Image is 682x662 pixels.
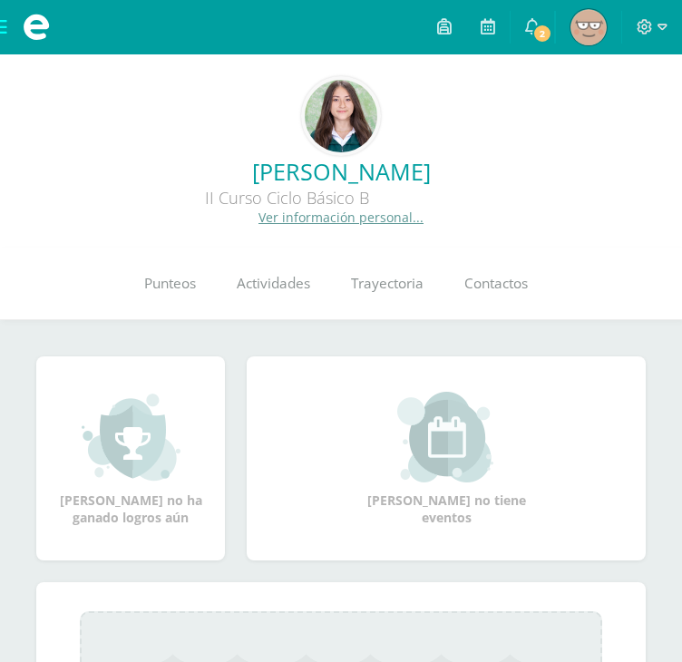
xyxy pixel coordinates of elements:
span: Trayectoria [351,274,424,293]
a: [PERSON_NAME] [15,156,667,187]
span: Punteos [144,274,196,293]
span: Actividades [237,274,310,293]
div: II Curso Ciclo Básico B [15,187,559,209]
img: achievement_small.png [82,392,180,482]
div: [PERSON_NAME] no tiene eventos [356,392,537,526]
a: Trayectoria [330,248,443,320]
div: [PERSON_NAME] no ha ganado logros aún [54,392,207,526]
img: e7ab92a13cc743915a9130772d0f6925.png [570,9,607,45]
a: Ver información personal... [258,209,424,226]
img: ebc3c2c905915465941d64e0eb0fe1a8.png [305,80,377,152]
a: Punteos [123,248,216,320]
a: Contactos [443,248,548,320]
span: Contactos [464,274,528,293]
a: Actividades [216,248,330,320]
span: 2 [532,24,552,44]
img: event_small.png [397,392,496,482]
